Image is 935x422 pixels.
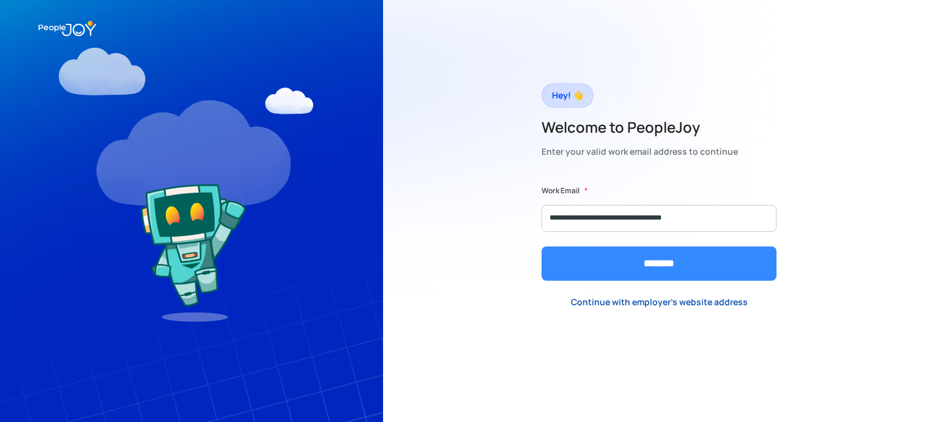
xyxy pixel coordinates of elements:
[571,296,748,308] div: Continue with employer's website address
[552,87,583,104] div: Hey! 👋
[561,290,758,315] a: Continue with employer's website address
[542,117,738,137] h2: Welcome to PeopleJoy
[542,185,777,281] form: Form
[542,143,738,160] div: Enter your valid work email address to continue
[542,185,579,197] label: Work Email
